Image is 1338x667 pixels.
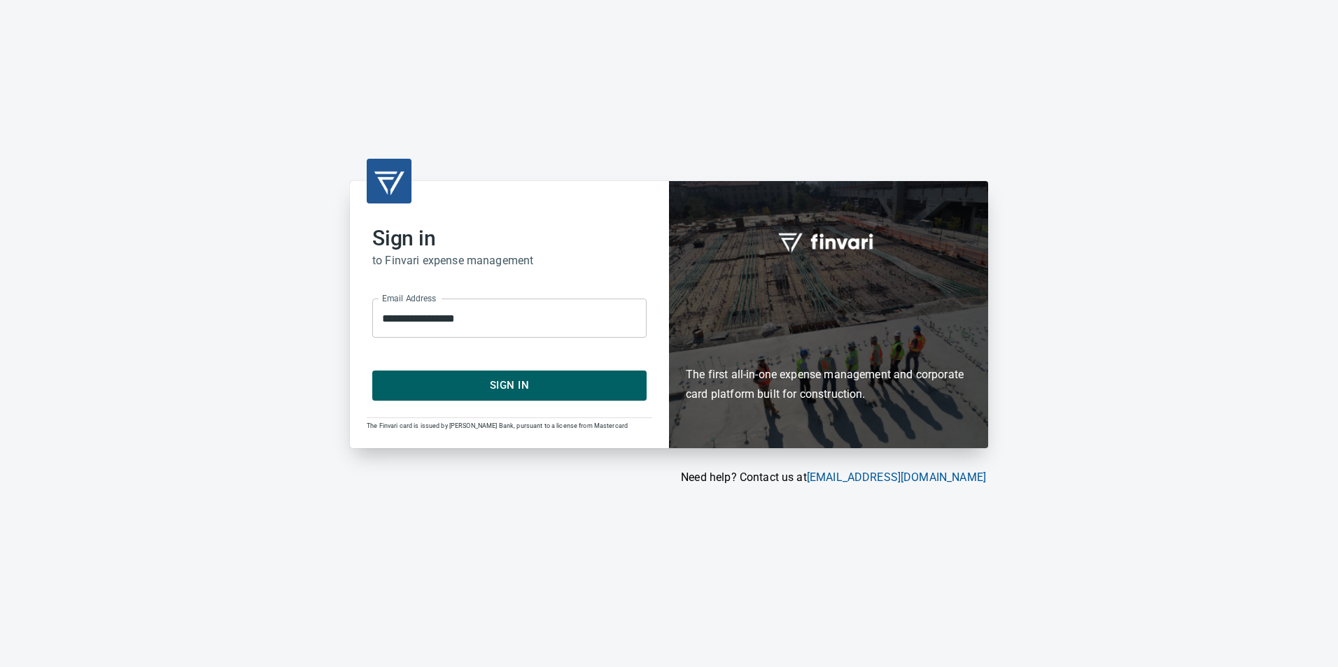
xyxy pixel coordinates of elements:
h6: to Finvari expense management [372,251,647,271]
h2: Sign in [372,226,647,251]
img: transparent_logo.png [372,164,406,198]
p: Need help? Contact us at [350,469,986,486]
div: Finvari [669,181,988,447]
img: fullword_logo_white.png [776,225,881,257]
span: The Finvari card is issued by [PERSON_NAME] Bank, pursuant to a license from Mastercard [367,422,628,429]
button: Sign In [372,371,647,400]
h6: The first all-in-one expense management and corporate card platform built for construction. [686,284,971,404]
span: Sign In [388,376,631,394]
a: [EMAIL_ADDRESS][DOMAIN_NAME] [807,471,986,484]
